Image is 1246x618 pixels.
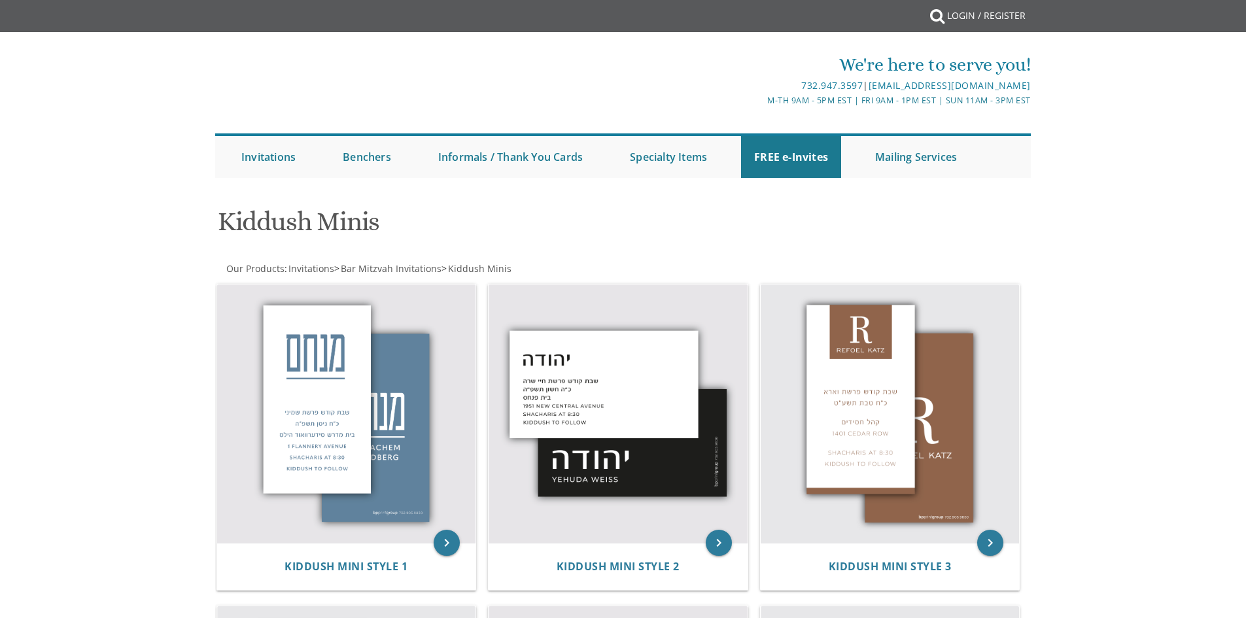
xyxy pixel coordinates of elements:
[217,284,476,543] img: Kiddush Mini Style 1
[706,530,732,556] a: keyboard_arrow_right
[761,284,1020,543] img: Kiddush Mini Style 3
[225,262,285,275] a: Our Products
[441,262,511,275] span: >
[862,136,970,178] a: Mailing Services
[434,530,460,556] a: keyboard_arrow_right
[801,79,863,92] a: 732.947.3597
[557,560,680,573] a: Kiddush Mini Style 2
[488,78,1031,94] div: |
[285,559,407,574] span: Kiddush Mini Style 1
[287,262,334,275] a: Invitations
[488,52,1031,78] div: We're here to serve you!
[741,136,841,178] a: FREE e-Invites
[425,136,596,178] a: Informals / Thank You Cards
[829,559,952,574] span: Kiddush Mini Style 3
[489,284,748,543] img: Kiddush Mini Style 2
[285,560,407,573] a: Kiddush Mini Style 1
[341,262,441,275] span: Bar Mitzvah Invitations
[330,136,404,178] a: Benchers
[488,94,1031,107] div: M-Th 9am - 5pm EST | Fri 9am - 1pm EST | Sun 11am - 3pm EST
[977,530,1003,556] a: keyboard_arrow_right
[557,559,680,574] span: Kiddush Mini Style 2
[228,136,309,178] a: Invitations
[288,262,334,275] span: Invitations
[447,262,511,275] a: Kiddush Minis
[218,207,752,246] h1: Kiddush Minis
[448,262,511,275] span: Kiddush Minis
[829,560,952,573] a: Kiddush Mini Style 3
[339,262,441,275] a: Bar Mitzvah Invitations
[334,262,441,275] span: >
[617,136,720,178] a: Specialty Items
[869,79,1031,92] a: [EMAIL_ADDRESS][DOMAIN_NAME]
[215,262,623,275] div: :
